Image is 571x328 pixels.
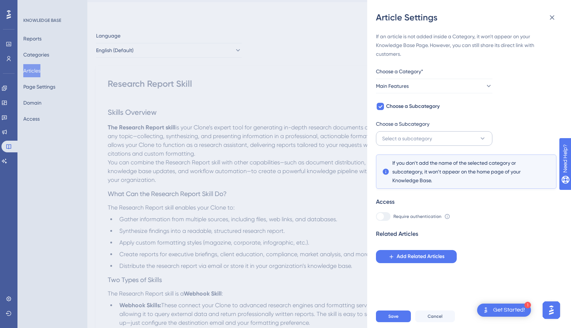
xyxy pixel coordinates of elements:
[388,313,398,319] span: Save
[376,12,562,23] div: Article Settings
[392,159,540,185] span: If you don’t add the name of the selected category or subcategory, it won’t appear on the home pa...
[376,32,556,58] div: If an article is not added inside a Category, it won't appear on your Knowledge Base Page. Howeve...
[386,102,440,111] span: Choose a Subcategory
[524,302,531,308] div: 1
[428,313,443,319] span: Cancel
[393,214,441,219] span: Require authentication
[493,306,525,314] div: Get Started!
[376,79,492,93] button: Main Features
[376,311,411,322] button: Save
[397,252,444,261] span: Add Related Articles
[376,198,394,206] div: Access
[481,306,490,315] img: launcher-image-alternative-text
[376,250,457,263] button: Add Related Articles
[376,230,418,238] div: Related Articles
[382,134,432,143] span: Select a subcategory
[540,299,562,321] iframe: UserGuiding AI Assistant Launcher
[376,82,409,90] span: Main Features
[376,67,423,76] span: Choose a Category*
[17,2,45,11] span: Need Help?
[477,304,531,317] div: Open Get Started! checklist, remaining modules: 1
[376,131,492,146] button: Select a subcategory
[415,311,455,322] button: Cancel
[376,120,429,128] span: Choose a Subcategory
